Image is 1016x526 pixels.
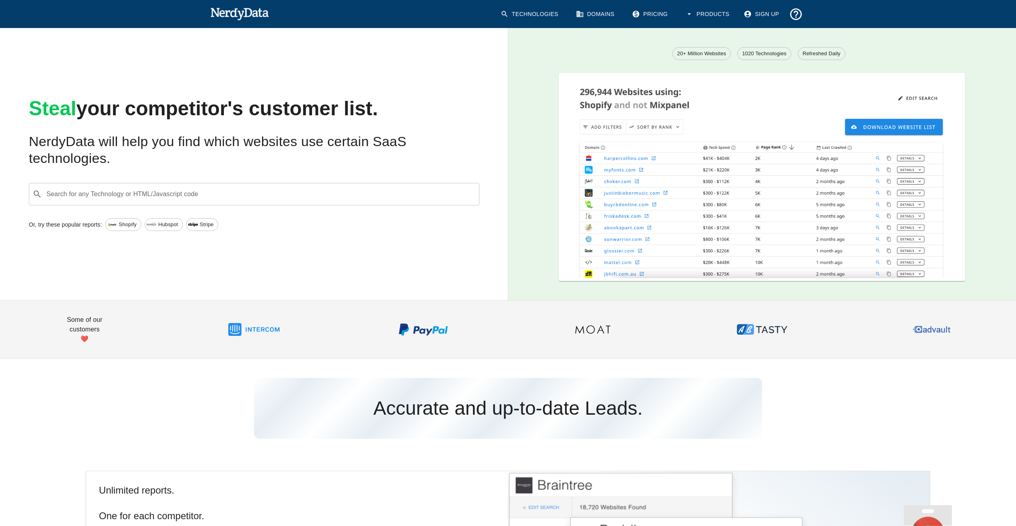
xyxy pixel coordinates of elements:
[738,50,791,58] span: 1020 Technologies
[496,4,565,24] a: Technologies
[254,378,762,439] h3: Accurate and up-to-date Leads.
[105,218,141,231] a: Shopify
[29,221,102,229] p: Or, try these popular reports:
[567,304,618,355] img: Moat
[786,4,806,24] button: Support and Documentation
[154,221,182,229] span: Hubspot
[210,6,269,22] img: NerdyData.com
[906,304,957,355] img: Advault
[29,97,479,120] h1: your competitor's customer list.
[798,50,845,58] span: Refreshed Daily
[673,50,730,58] span: 20+ Million Websites
[739,4,785,24] a: Sign Up
[398,304,449,355] img: PayPal
[559,73,965,278] img: A screenshot of a report showing the total number of websites using Shopify
[798,47,845,60] a: Refreshed Daily
[115,221,141,229] span: Shopify
[29,97,76,120] span: Steal
[228,304,280,355] img: Intercom
[680,4,736,24] button: Products
[99,484,495,522] h5: Unlimited reports. One for each competitor.
[672,47,731,60] a: 20+ Million Websites
[737,47,791,60] a: 1020 Technologies
[29,133,479,167] h2: NerdyData will help you find which websites use certain SaaS technologies.
[145,218,183,231] a: Hubspot
[571,4,621,24] a: Domains
[186,218,219,231] a: Stripe
[736,304,788,355] img: ABTasty
[627,4,674,24] a: Pricing
[195,221,218,229] span: Stripe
